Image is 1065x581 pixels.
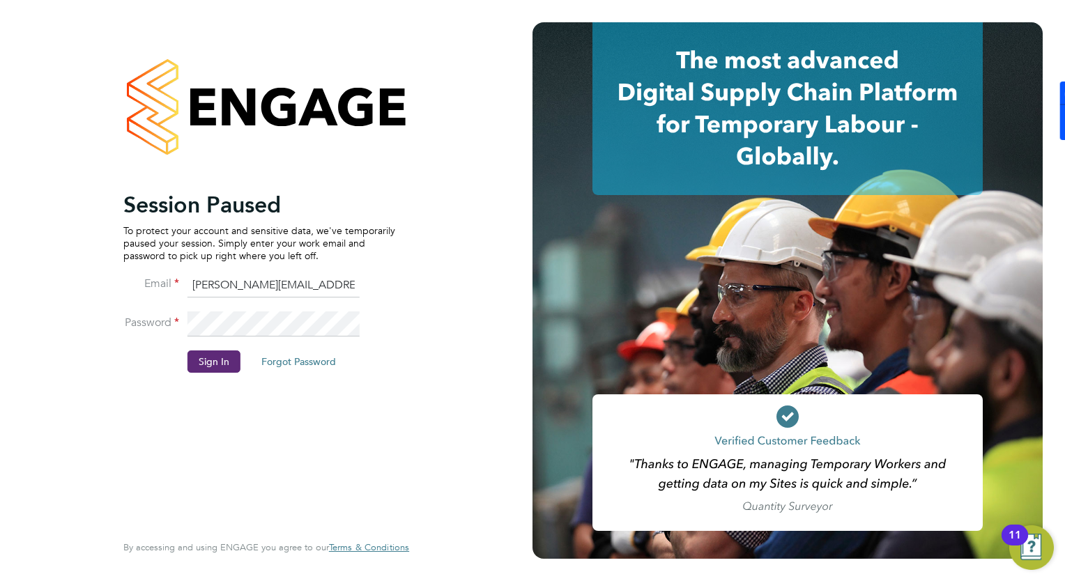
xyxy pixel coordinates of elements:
span: By accessing and using ENGAGE you agree to our [123,541,409,553]
button: Sign In [187,350,240,373]
button: Forgot Password [250,350,347,373]
button: Open Resource Center, 11 new notifications [1009,525,1054,570]
label: Password [123,316,179,330]
label: Email [123,277,179,291]
div: 11 [1009,535,1021,553]
input: Enter your work email... [187,273,360,298]
a: Terms & Conditions [329,542,409,553]
p: To protect your account and sensitive data, we've temporarily paused your session. Simply enter y... [123,224,395,263]
h2: Session Paused [123,191,395,219]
